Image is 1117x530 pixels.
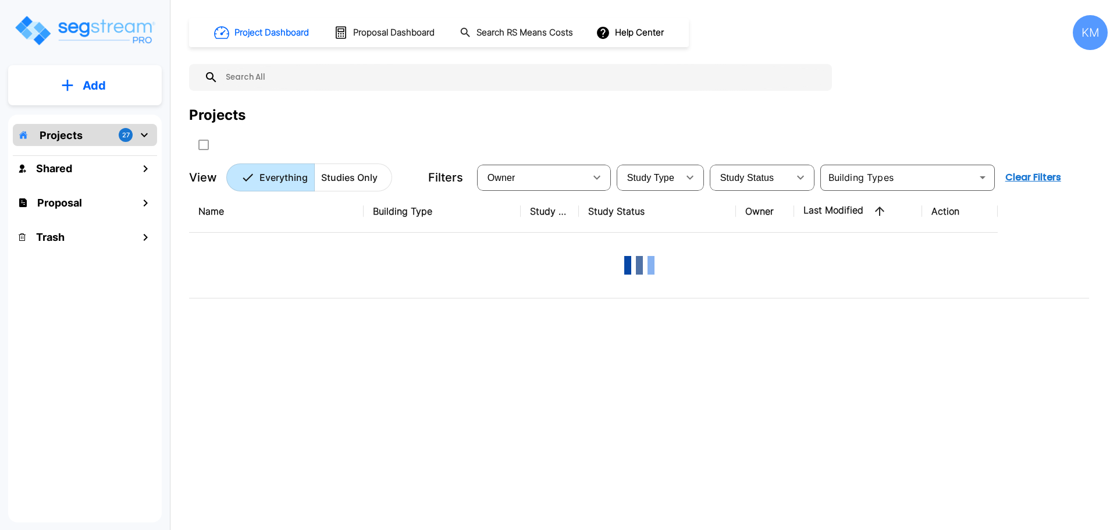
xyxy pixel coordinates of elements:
[1001,166,1066,189] button: Clear Filters
[488,173,515,183] span: Owner
[974,169,991,186] button: Open
[321,170,378,184] p: Studies Only
[314,163,392,191] button: Studies Only
[8,69,162,102] button: Add
[36,229,65,245] h1: Trash
[479,161,585,194] div: Select
[234,26,309,40] h1: Project Dashboard
[455,22,579,44] button: Search RS Means Costs
[476,26,573,40] h1: Search RS Means Costs
[329,20,441,45] button: Proposal Dashboard
[521,190,579,233] th: Study Type
[122,130,130,140] p: 27
[209,20,315,45] button: Project Dashboard
[259,170,308,184] p: Everything
[226,163,392,191] div: Platform
[37,195,82,211] h1: Proposal
[922,190,998,233] th: Action
[364,190,521,233] th: Building Type
[189,190,364,233] th: Name
[712,161,789,194] div: Select
[579,190,736,233] th: Study Status
[83,77,106,94] p: Add
[40,127,83,143] p: Projects
[189,105,246,126] div: Projects
[794,190,922,233] th: Last Modified
[616,242,663,289] img: Loading
[189,169,217,186] p: View
[824,169,972,186] input: Building Types
[428,169,463,186] p: Filters
[627,173,674,183] span: Study Type
[720,173,774,183] span: Study Status
[1073,15,1108,50] div: KM
[218,64,826,91] input: Search All
[353,26,435,40] h1: Proposal Dashboard
[36,161,72,176] h1: Shared
[593,22,668,44] button: Help Center
[619,161,678,194] div: Select
[226,163,315,191] button: Everything
[13,14,156,47] img: Logo
[736,190,794,233] th: Owner
[192,133,215,156] button: SelectAll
